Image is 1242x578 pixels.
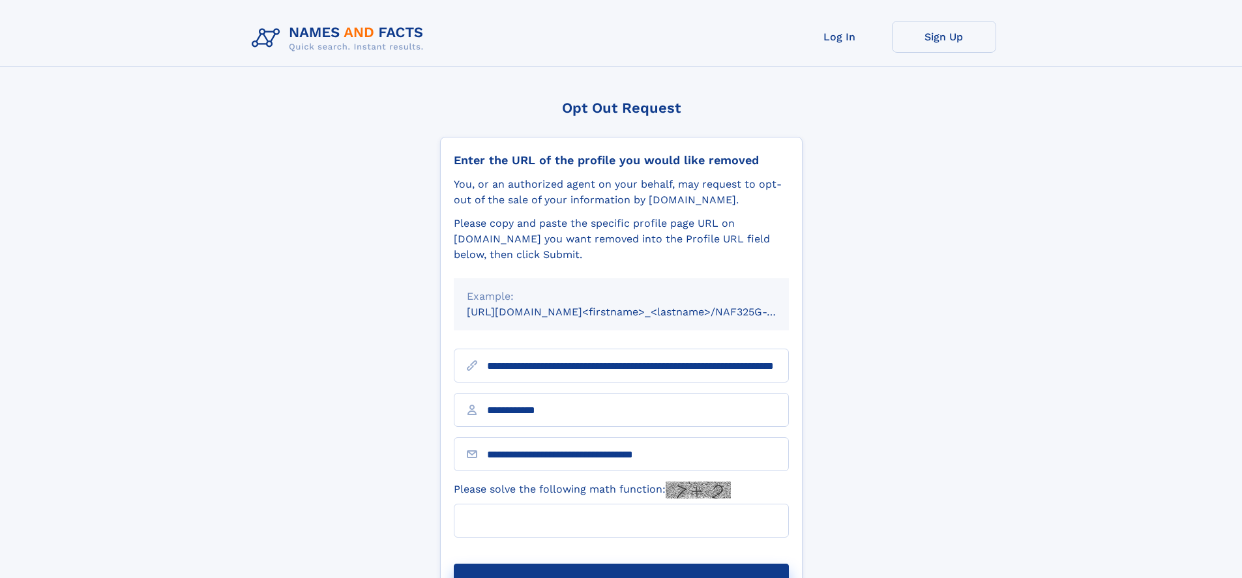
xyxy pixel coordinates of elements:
[246,21,434,56] img: Logo Names and Facts
[788,21,892,53] a: Log In
[467,289,776,304] div: Example:
[454,153,789,167] div: Enter the URL of the profile you would like removed
[454,482,731,499] label: Please solve the following math function:
[454,177,789,208] div: You, or an authorized agent on your behalf, may request to opt-out of the sale of your informatio...
[440,100,803,116] div: Opt Out Request
[892,21,996,53] a: Sign Up
[467,306,814,318] small: [URL][DOMAIN_NAME]<firstname>_<lastname>/NAF325G-xxxxxxxx
[454,216,789,263] div: Please copy and paste the specific profile page URL on [DOMAIN_NAME] you want removed into the Pr...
